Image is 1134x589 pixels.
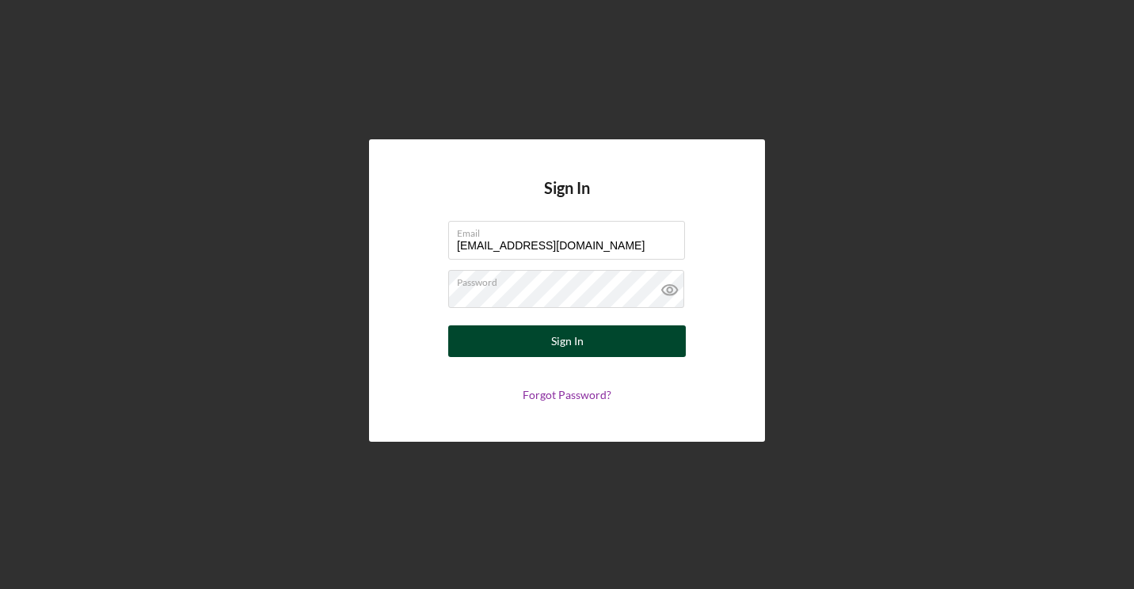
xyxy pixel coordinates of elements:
[457,222,685,239] label: Email
[544,179,590,221] h4: Sign In
[551,325,584,357] div: Sign In
[523,388,611,401] a: Forgot Password?
[457,271,685,288] label: Password
[448,325,686,357] button: Sign In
